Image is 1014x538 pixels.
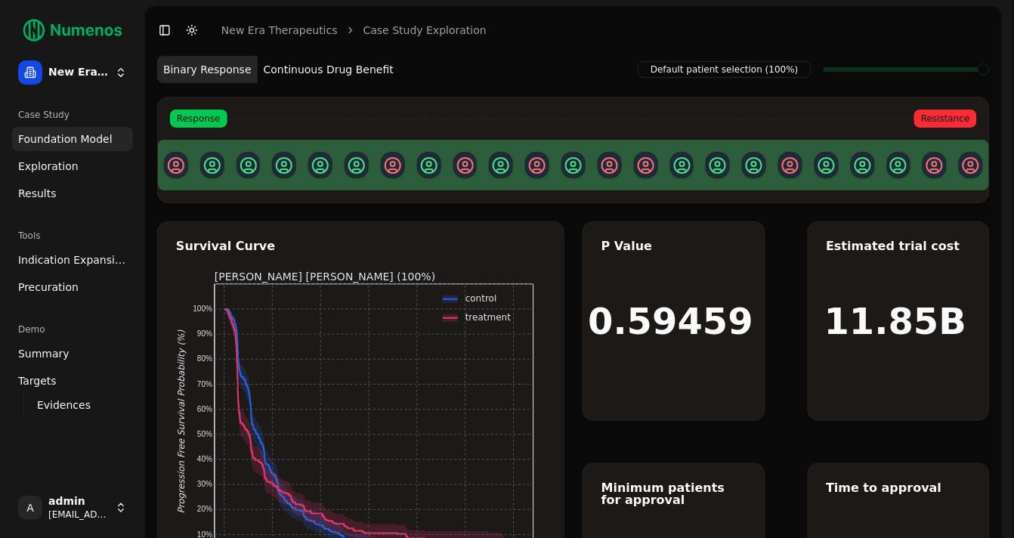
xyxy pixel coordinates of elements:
[12,127,133,151] a: Foundation Model
[197,330,212,339] text: 90%
[221,23,338,38] a: New Era Therapeutics
[18,186,57,201] span: Results
[31,394,115,416] a: Evidences
[18,131,113,147] span: Foundation Model
[193,305,212,313] text: 100%
[18,280,79,295] span: Precuration
[197,455,212,463] text: 40%
[215,271,435,283] text: [PERSON_NAME] [PERSON_NAME] (100%)
[638,61,812,78] span: Default patient selection (100%)
[12,317,133,342] div: Demo
[18,252,127,267] span: Indication Expansion
[12,342,133,366] a: Summary
[18,159,79,174] span: Exploration
[18,346,70,361] span: Summary
[824,303,966,339] h1: 11.85B
[258,56,400,83] button: Continuous Drug Benefit
[12,103,133,127] div: Case Study
[197,405,212,413] text: 60%
[12,224,133,248] div: Tools
[12,154,133,178] a: Exploration
[914,110,977,128] span: Resistance
[48,495,109,509] span: admin
[176,330,187,514] text: Progression Free Survival Probability (%)
[157,56,258,83] button: Binary Response
[197,506,212,514] text: 20%
[48,509,109,521] span: [EMAIL_ADDRESS]
[12,369,133,393] a: Targets
[12,275,133,299] a: Precuration
[12,248,133,272] a: Indication Expansion
[170,110,227,128] span: Response
[12,490,133,526] button: Aadmin[EMAIL_ADDRESS]
[363,23,487,38] a: Case Study Exploration
[588,303,753,339] h1: 0.59459
[465,293,497,304] text: control
[197,380,212,388] text: 70%
[18,373,57,388] span: Targets
[197,355,212,363] text: 80%
[12,54,133,91] button: New Era Therapeutics
[197,481,212,489] text: 30%
[12,12,133,48] img: Numenos
[465,312,511,323] text: treatment
[197,430,212,438] text: 50%
[37,397,91,413] span: Evidences
[221,23,487,38] nav: breadcrumb
[176,240,546,252] div: Survival Curve
[12,181,133,206] a: Results
[18,496,42,520] span: A
[48,66,109,79] span: New Era Therapeutics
